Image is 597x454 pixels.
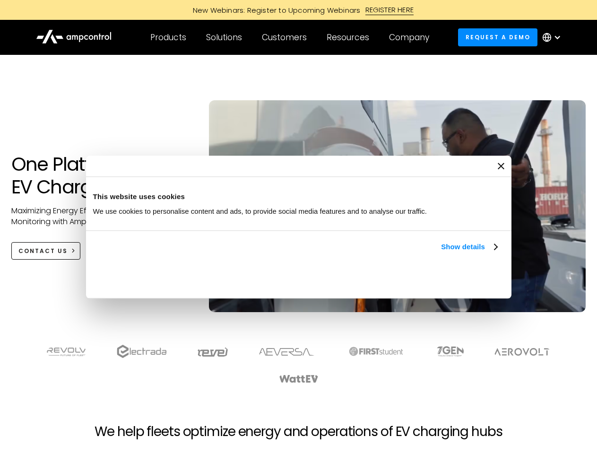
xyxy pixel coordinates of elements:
img: WattEV logo [279,375,319,383]
div: Solutions [206,32,242,43]
div: Customers [262,32,307,43]
img: electrada logo [117,345,166,358]
h2: We help fleets optimize energy and operations of EV charging hubs [95,424,502,440]
p: Maximizing Energy Efficiency, Uptime, and 24/7 Monitoring with Ampcontrol Solutions [11,206,190,227]
div: Company [389,32,429,43]
div: This website uses cookies [93,191,504,202]
div: REGISTER HERE [365,5,414,15]
button: Close banner [498,163,504,169]
div: Resources [327,32,369,43]
div: Products [150,32,186,43]
button: Okay [365,263,501,291]
h1: One Platform for EV Charging Hubs [11,153,190,198]
a: Request a demo [458,28,537,46]
a: CONTACT US [11,242,81,260]
a: New Webinars: Register to Upcoming WebinarsREGISTER HERE [86,5,511,15]
a: Show details [441,241,497,253]
div: New Webinars: Register to Upcoming Webinars [183,5,365,15]
span: We use cookies to personalise content and ads, to provide social media features and to analyse ou... [93,207,427,215]
img: Aerovolt Logo [494,348,550,356]
div: CONTACT US [18,247,68,255]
